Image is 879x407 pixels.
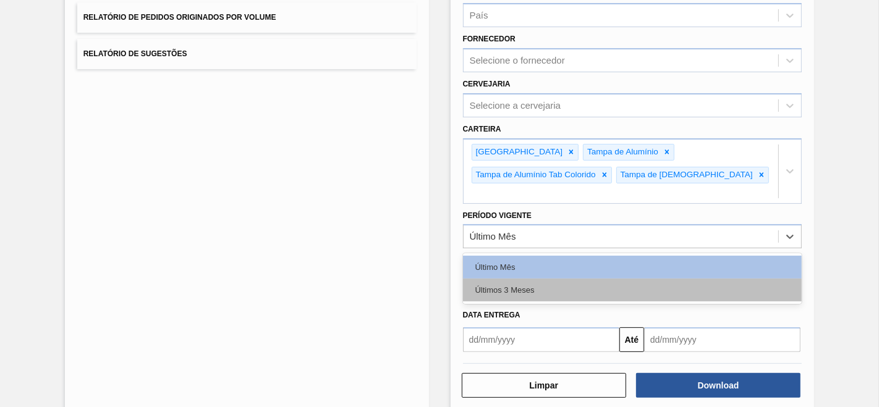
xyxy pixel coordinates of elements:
div: Selecione a cervejaria [470,100,561,111]
div: Últimos 3 Meses [463,279,802,301]
button: Download [636,373,800,398]
input: dd/mm/yyyy [644,327,800,352]
button: Até [619,327,644,352]
label: Cervejaria [463,80,511,88]
div: Último Mês [463,256,802,279]
div: Último Mês [470,232,516,242]
span: Data entrega [463,311,520,319]
button: Limpar [462,373,626,398]
div: [GEOGRAPHIC_DATA] [472,145,565,160]
div: País [470,10,488,21]
label: Carteira [463,125,501,133]
div: Tampa de Alumínio [584,145,660,160]
input: dd/mm/yyyy [463,327,619,352]
button: Relatório de Pedidos Originados por Volume [77,2,417,33]
div: Tampa de [DEMOGRAPHIC_DATA] [617,167,755,183]
label: Fornecedor [463,35,516,43]
div: Tampa de Alumínio Tab Colorido [472,167,598,183]
button: Relatório de Sugestões [77,39,417,69]
span: Relatório de Pedidos Originados por Volume [83,13,276,22]
div: Selecione o fornecedor [470,56,565,66]
span: Relatório de Sugestões [83,49,187,58]
label: Período Vigente [463,211,532,220]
